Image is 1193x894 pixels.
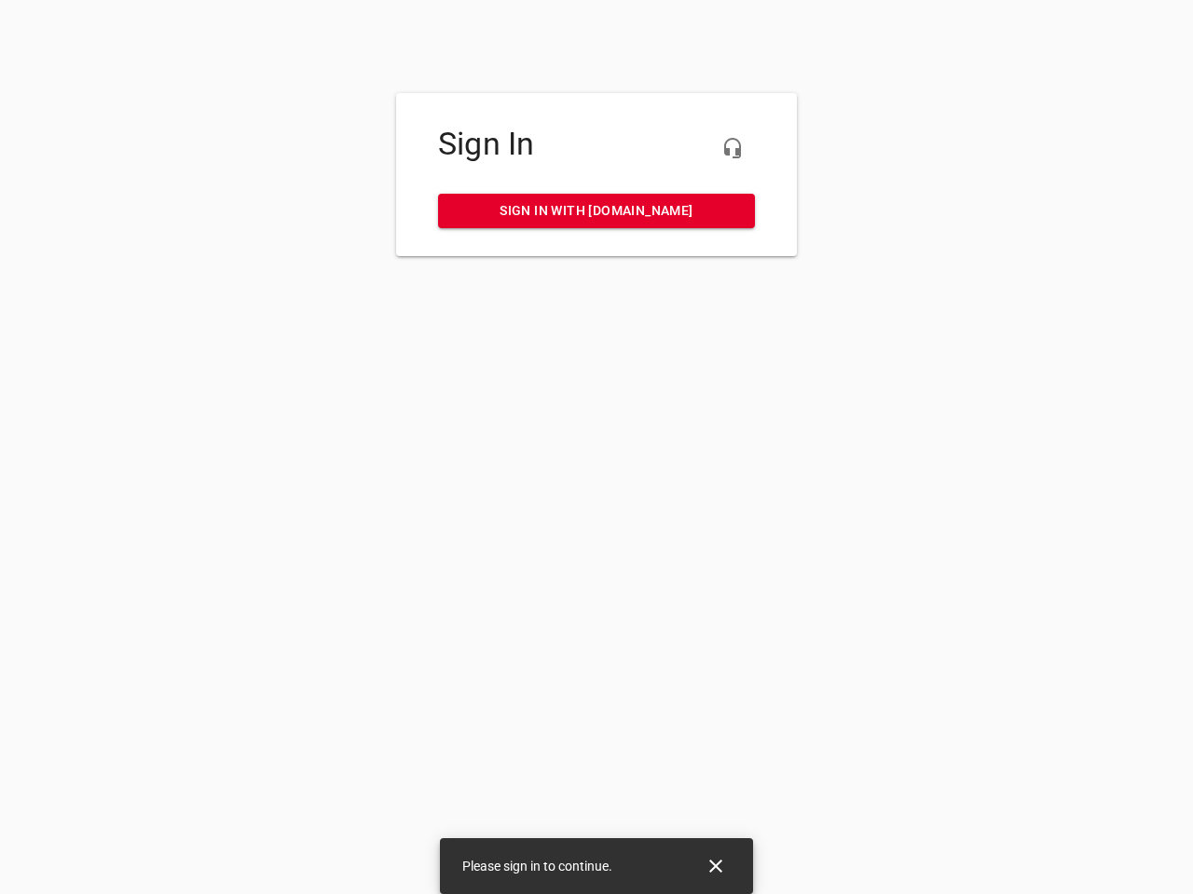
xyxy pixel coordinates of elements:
[693,844,738,888] button: Close
[462,859,612,874] span: Please sign in to continue.
[438,194,755,228] a: Sign in with [DOMAIN_NAME]
[710,126,755,170] button: Live Chat
[438,126,755,163] h4: Sign In
[453,199,740,223] span: Sign in with [DOMAIN_NAME]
